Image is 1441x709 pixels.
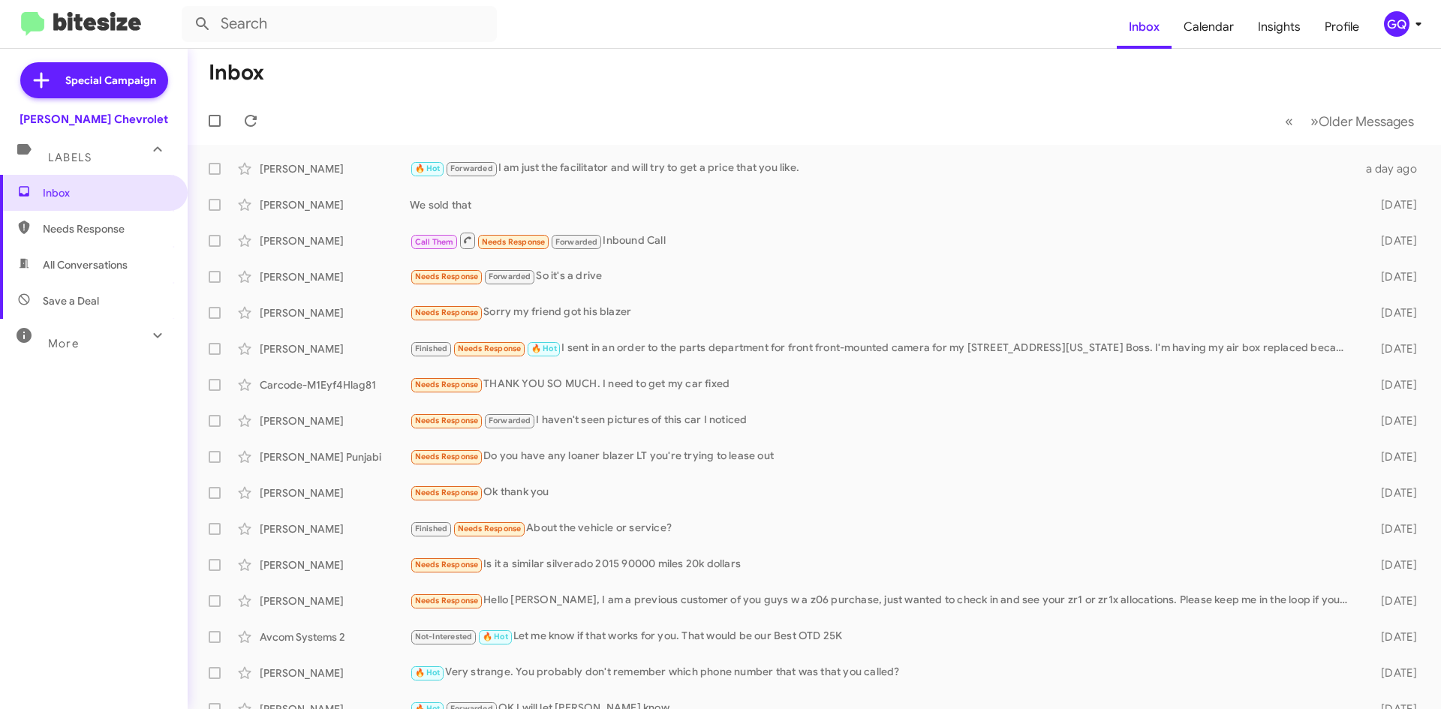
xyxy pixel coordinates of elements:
div: I haven't seen pictures of this car I noticed [410,412,1357,429]
a: Special Campaign [20,62,168,98]
input: Search [182,6,497,42]
span: Special Campaign [65,73,156,88]
nav: Page navigation example [1277,106,1423,137]
div: [DATE] [1357,449,1429,464]
span: Not-Interested [415,632,473,641]
div: [PERSON_NAME] [260,593,410,608]
div: [DATE] [1357,629,1429,644]
div: [PERSON_NAME] [260,485,410,500]
div: Inbound Call [410,231,1357,250]
div: [DATE] [1357,593,1429,608]
span: Needs Response [482,237,546,247]
div: [PERSON_NAME] [260,197,410,212]
span: All Conversations [43,257,128,272]
div: Let me know if that works for you. That would be our Best OTD 25K [410,628,1357,645]
div: Is it a similar silverado 2015 90000 miles 20k dollars [410,556,1357,573]
div: Sorry my friend got his blazer [410,304,1357,321]
span: Needs Response [415,272,479,281]
div: [DATE] [1357,665,1429,680]
span: Needs Response [458,524,522,533]
div: About the vehicle or service? [410,520,1357,537]
button: Next [1301,106,1423,137]
div: [PERSON_NAME] [260,341,410,356]
button: Previous [1276,106,1302,137]
span: Needs Response [415,416,479,425]
span: Needs Response [43,221,170,236]
div: [DATE] [1357,521,1429,536]
span: 🔥 Hot [483,632,508,641]
span: « [1285,112,1293,131]
div: [PERSON_NAME] [260,521,410,536]
span: 🔥 Hot [415,164,441,173]
button: GQ [1371,11,1424,37]
div: Very strange. You probably don't remember which phone number that was that you called? [410,664,1357,681]
span: Needs Response [415,380,479,389]
div: [PERSON_NAME] [260,269,410,284]
span: Needs Response [415,596,479,605]
div: [DATE] [1357,413,1429,428]
span: Save a Deal [43,293,99,308]
span: Needs Response [415,452,479,461]
span: Needs Response [415,488,479,497]
div: Ok thank you [410,484,1357,501]
span: Older Messages [1319,113,1414,130]
span: More [48,337,79,350]
span: Forwarded [485,270,534,284]
div: [DATE] [1357,305,1429,320]
span: 🔥 Hot [531,344,557,353]
div: [PERSON_NAME] [260,233,410,248]
div: [PERSON_NAME] [260,161,410,176]
div: I sent in an order to the parts department for front front-mounted camera for my [STREET_ADDRESS]... [410,340,1357,357]
div: [DATE] [1357,341,1429,356]
a: Inbox [1117,5,1172,49]
span: Forwarded [485,414,534,428]
div: GQ [1384,11,1409,37]
div: [PERSON_NAME] [260,413,410,428]
a: Profile [1313,5,1371,49]
div: [PERSON_NAME] [260,305,410,320]
span: 🔥 Hot [415,668,441,677]
div: [DATE] [1357,233,1429,248]
div: So it's a drive [410,268,1357,285]
span: Finished [415,344,448,353]
a: Calendar [1172,5,1246,49]
div: [PERSON_NAME] [260,665,410,680]
span: Finished [415,524,448,533]
span: Needs Response [415,560,479,569]
div: I am just the facilitator and will try to get a price that you like. [410,160,1357,177]
div: [DATE] [1357,197,1429,212]
h1: Inbox [209,61,264,85]
div: [PERSON_NAME] Punjabi [260,449,410,464]
div: a day ago [1357,161,1429,176]
div: [PERSON_NAME] Chevrolet [20,112,168,127]
a: Insights [1246,5,1313,49]
span: Forwarded [447,162,496,176]
span: Inbox [43,185,170,200]
div: Avcom Systems 2 [260,629,410,644]
div: [DATE] [1357,557,1429,572]
div: [DATE] [1357,377,1429,392]
span: » [1310,112,1319,131]
div: THANK YOU SO MUCH. I need to get my car fixed [410,376,1357,393]
div: [PERSON_NAME] [260,557,410,572]
span: Call Them [415,237,454,247]
div: Carcode-M1Eyf4Hlag81 [260,377,410,392]
span: Needs Response [415,308,479,317]
div: Hello [PERSON_NAME], I am a previous customer of you guys w a z06 purchase, just wanted to check ... [410,592,1357,609]
span: Labels [48,151,92,164]
div: [DATE] [1357,485,1429,500]
span: Needs Response [458,344,522,353]
div: Do you have any loaner blazer LT you're trying to lease out [410,448,1357,465]
span: Forwarded [552,235,601,249]
div: [DATE] [1357,269,1429,284]
div: We sold that [410,197,1357,212]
